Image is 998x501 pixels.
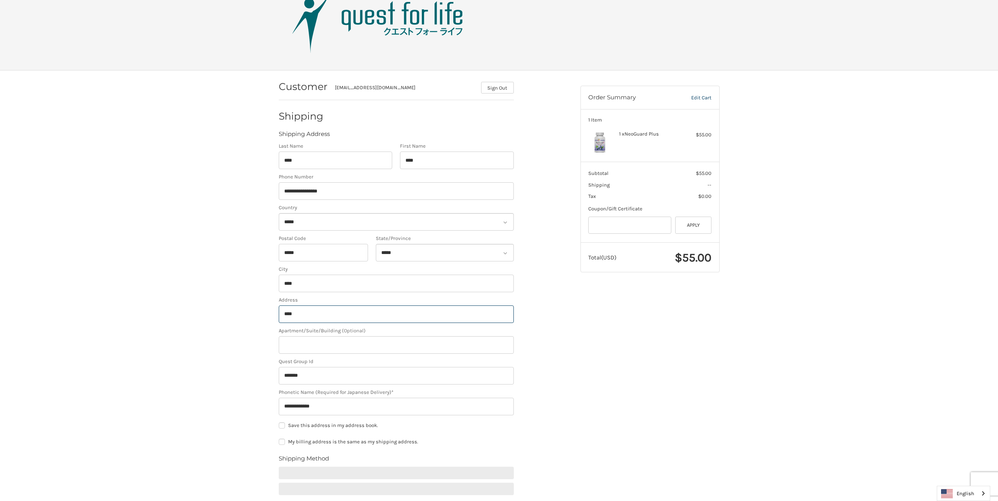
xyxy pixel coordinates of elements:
label: Last Name [279,142,393,150]
label: My billing address is the same as my shipping address. [279,439,514,445]
div: [EMAIL_ADDRESS][DOMAIN_NAME] [335,84,473,93]
label: Phonetic Name (Required for Japanese Delivery)* [279,388,514,396]
span: Subtotal [588,170,609,176]
legend: Shipping Method [279,454,329,467]
small: (Optional) [342,328,366,333]
h3: 1 Item [588,117,711,123]
legend: Shipping Address [279,130,330,142]
h4: 1 x NeoGuard Plus [619,131,679,137]
div: Language [937,486,990,501]
h2: Customer [279,81,327,93]
label: Apartment/Suite/Building [279,327,514,335]
span: $0.00 [698,193,711,199]
span: Tax [588,193,596,199]
label: Phone Number [279,173,514,181]
label: State/Province [376,235,514,242]
h3: Order Summary [588,94,675,102]
aside: Language selected: English [937,486,990,501]
span: -- [708,182,711,188]
button: Sign Out [481,82,514,93]
div: Coupon/Gift Certificate [588,205,711,213]
label: Quest Group Id [279,358,514,365]
label: First Name [400,142,514,150]
label: Save this address in my address book. [279,422,514,429]
a: English [937,486,990,501]
span: Shipping [588,182,610,188]
div: $55.00 [681,131,711,139]
span: $55.00 [696,170,711,176]
span: Total (USD) [588,254,616,261]
label: City [279,265,514,273]
label: Country [279,204,514,212]
label: Postal Code [279,235,368,242]
a: Edit Cart [675,94,711,102]
label: Address [279,296,514,304]
input: Gift Certificate or Coupon Code [588,217,671,234]
button: Apply [675,217,712,234]
h2: Shipping [279,110,324,122]
span: $55.00 [675,250,711,265]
